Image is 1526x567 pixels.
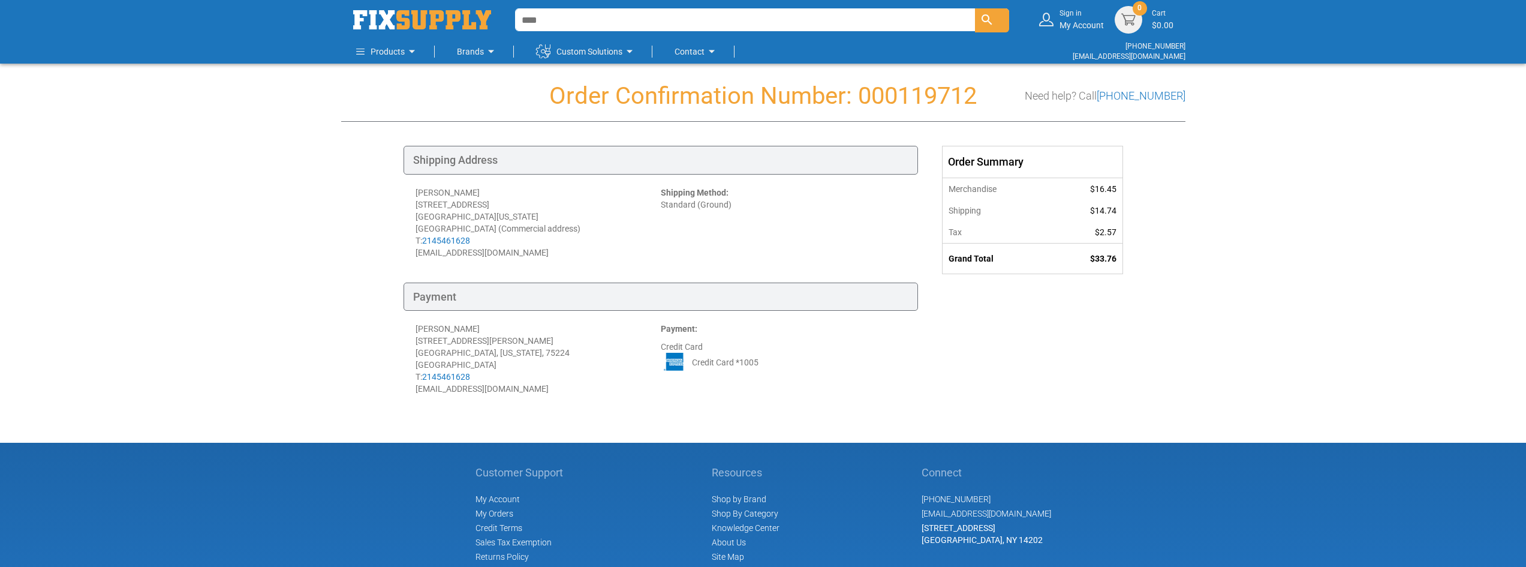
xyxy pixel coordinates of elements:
[661,187,906,259] div: Standard (Ground)
[712,523,779,533] a: Knowledge Center
[422,372,470,382] a: 2145461628
[1060,8,1104,19] small: Sign in
[712,494,766,504] a: Shop by Brand
[475,523,522,533] span: Credit Terms
[475,509,513,518] span: My Orders
[404,283,918,311] div: Payment
[943,221,1052,244] th: Tax
[943,146,1122,178] div: Order Summary
[353,10,491,29] img: Fix Industrial Supply
[475,467,570,479] h5: Customer Support
[922,494,991,504] a: [PHONE_NUMBER]
[1025,90,1185,102] h3: Need help? Call
[922,467,1051,479] h5: Connect
[1097,89,1185,102] a: [PHONE_NUMBER]
[416,323,661,395] div: [PERSON_NAME] [STREET_ADDRESS][PERSON_NAME] [GEOGRAPHIC_DATA], [US_STATE], 75224 [GEOGRAPHIC_DATA...
[922,509,1051,518] a: [EMAIL_ADDRESS][DOMAIN_NAME]
[356,40,419,64] a: Products
[1090,184,1116,194] span: $16.45
[353,10,491,29] a: store logo
[661,353,688,371] img: AE
[1095,227,1116,237] span: $2.57
[1060,8,1104,31] div: My Account
[341,83,1185,109] h1: Order Confirmation Number: 000119712
[1090,206,1116,215] span: $14.74
[943,200,1052,221] th: Shipping
[712,509,778,518] a: Shop By Category
[712,538,746,547] a: About Us
[692,356,759,368] span: Credit Card *1005
[943,178,1052,200] th: Merchandise
[1090,254,1116,263] span: $33.76
[1125,42,1185,50] a: [PHONE_NUMBER]
[1152,8,1173,19] small: Cart
[1152,20,1173,30] span: $0.00
[1137,3,1142,13] span: 0
[922,523,1043,545] span: [STREET_ADDRESS] [GEOGRAPHIC_DATA], NY 14202
[475,552,529,562] a: Returns Policy
[675,40,719,64] a: Contact
[475,494,520,504] span: My Account
[661,188,729,197] strong: Shipping Method:
[1073,52,1185,61] a: [EMAIL_ADDRESS][DOMAIN_NAME]
[416,187,661,259] div: [PERSON_NAME] [STREET_ADDRESS] [GEOGRAPHIC_DATA][US_STATE] [GEOGRAPHIC_DATA] (Commercial address)...
[475,538,552,547] span: Sales Tax Exemption
[457,40,498,64] a: Brands
[712,467,779,479] h5: Resources
[661,323,906,395] div: Credit Card
[404,146,918,175] div: Shipping Address
[949,254,994,263] strong: Grand Total
[422,236,470,245] a: 2145461628
[661,324,697,334] strong: Payment:
[712,552,744,562] a: Site Map
[536,40,637,64] a: Custom Solutions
